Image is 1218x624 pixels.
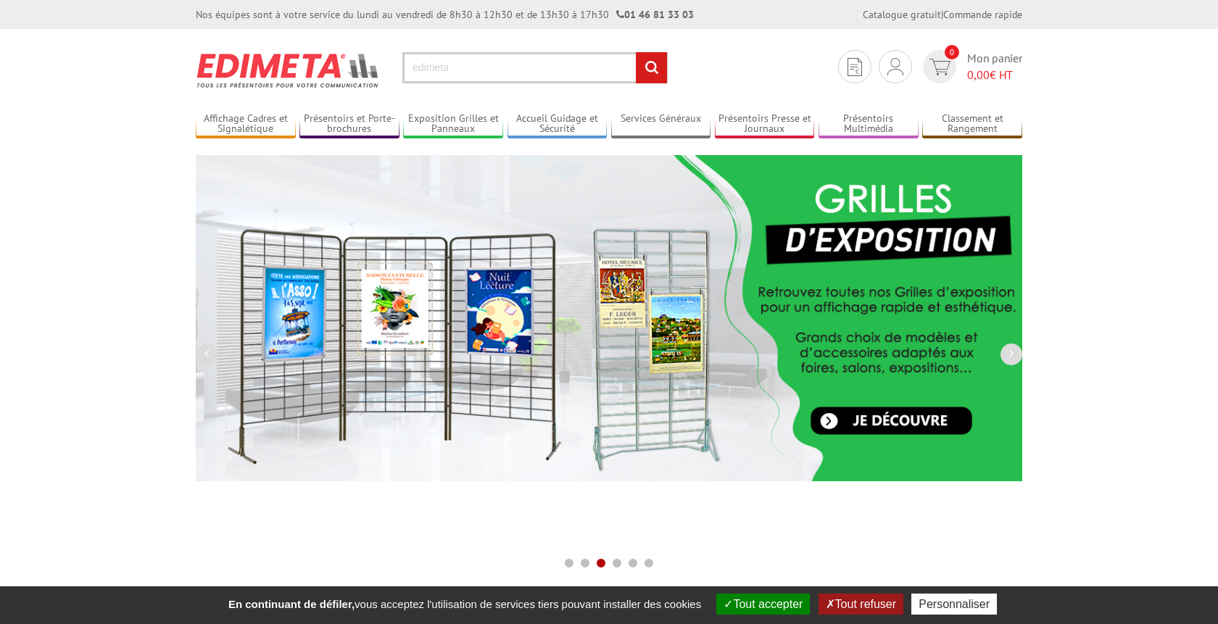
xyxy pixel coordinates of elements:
a: Présentoirs et Porte-brochures [299,112,399,136]
img: Présentoir, panneau, stand - Edimeta - PLV, affichage, mobilier bureau, entreprise [196,43,381,97]
a: Services Généraux [611,112,711,136]
input: rechercher [636,52,667,83]
a: Classement et Rangement [922,112,1022,136]
strong: En continuant de défiler, [228,598,355,610]
button: Tout accepter [716,594,810,615]
a: Affichage Cadres et Signalétique [196,112,296,136]
a: Exposition Grilles et Panneaux [403,112,503,136]
span: 0,00 [967,67,990,82]
img: devis rapide [848,58,862,76]
img: devis rapide [929,59,950,75]
span: 0 [945,45,959,59]
a: Présentoirs Multimédia [819,112,919,136]
button: Personnaliser (fenêtre modale) [911,594,997,615]
a: devis rapide 0 Mon panier 0,00€ HT [919,50,1022,83]
a: Catalogue gratuit [863,8,941,21]
span: Mon panier [967,50,1022,83]
strong: 01 46 81 33 03 [616,8,694,21]
input: Rechercher un produit ou une référence... [402,52,668,83]
span: vous acceptez l'utilisation de services tiers pouvant installer des cookies [221,598,708,610]
div: Nos équipes sont à votre service du lundi au vendredi de 8h30 à 12h30 et de 13h30 à 17h30 [196,7,694,22]
a: Accueil Guidage et Sécurité [507,112,608,136]
span: € HT [967,67,1022,83]
div: | [863,7,1022,22]
a: Présentoirs Presse et Journaux [715,112,815,136]
button: Tout refuser [819,594,903,615]
img: devis rapide [887,58,903,75]
a: Commande rapide [943,8,1022,21]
